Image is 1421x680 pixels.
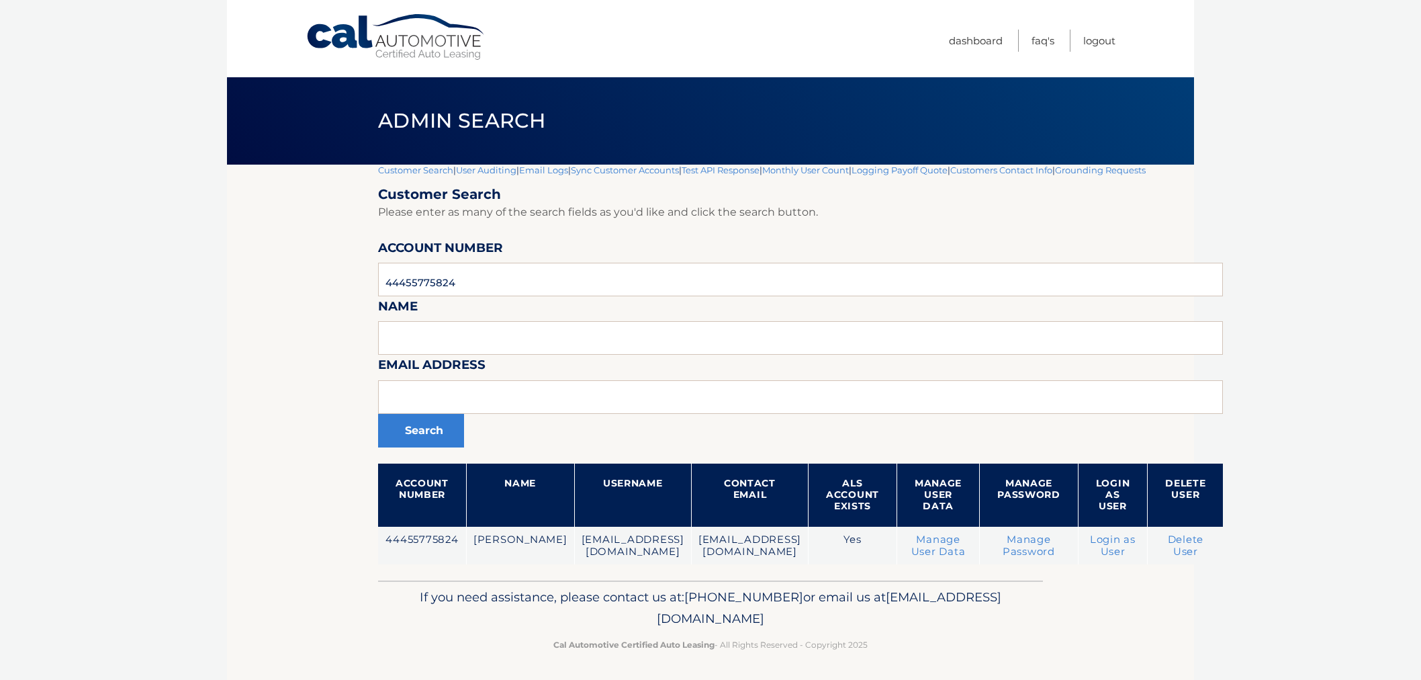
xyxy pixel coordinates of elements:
[378,165,1223,581] div: | | | | | | | |
[378,527,466,565] td: 44455775824
[1032,30,1054,52] a: FAQ's
[378,414,464,448] button: Search
[378,203,1223,222] p: Please enter as many of the search fields as you'd like and click the search button.
[1055,165,1146,175] a: Grounding Requests
[466,464,574,527] th: Name
[911,534,966,558] a: Manage User Data
[691,527,808,565] td: [EMAIL_ADDRESS][DOMAIN_NAME]
[691,464,808,527] th: Contact Email
[809,527,897,565] td: Yes
[387,587,1034,630] p: If you need assistance, please contact us at: or email us at
[1168,534,1204,558] a: Delete User
[574,464,691,527] th: Username
[378,464,466,527] th: Account Number
[1090,534,1136,558] a: Login as User
[378,355,486,380] label: Email Address
[553,640,715,650] strong: Cal Automotive Certified Auto Leasing
[682,165,760,175] a: Test API Response
[574,527,691,565] td: [EMAIL_ADDRESS][DOMAIN_NAME]
[1083,30,1115,52] a: Logout
[897,464,979,527] th: Manage User Data
[980,464,1079,527] th: Manage Password
[657,589,1001,626] span: [EMAIL_ADDRESS][DOMAIN_NAME]
[1003,534,1055,558] a: Manage Password
[571,165,679,175] a: Sync Customer Accounts
[466,527,574,565] td: [PERSON_NAME]
[519,165,568,175] a: Email Logs
[1078,464,1148,527] th: Login as User
[949,30,1003,52] a: Dashboard
[378,165,453,175] a: Customer Search
[1148,464,1224,527] th: Delete User
[950,165,1052,175] a: Customers Contact Info
[387,638,1034,652] p: - All Rights Reserved - Copyright 2025
[306,13,487,61] a: Cal Automotive
[684,589,803,605] span: [PHONE_NUMBER]
[378,108,545,133] span: Admin Search
[378,186,1223,203] h2: Customer Search
[378,238,503,263] label: Account Number
[456,165,516,175] a: User Auditing
[809,464,897,527] th: ALS Account Exists
[852,165,948,175] a: Logging Payoff Quote
[378,296,418,321] label: Name
[762,165,849,175] a: Monthly User Count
